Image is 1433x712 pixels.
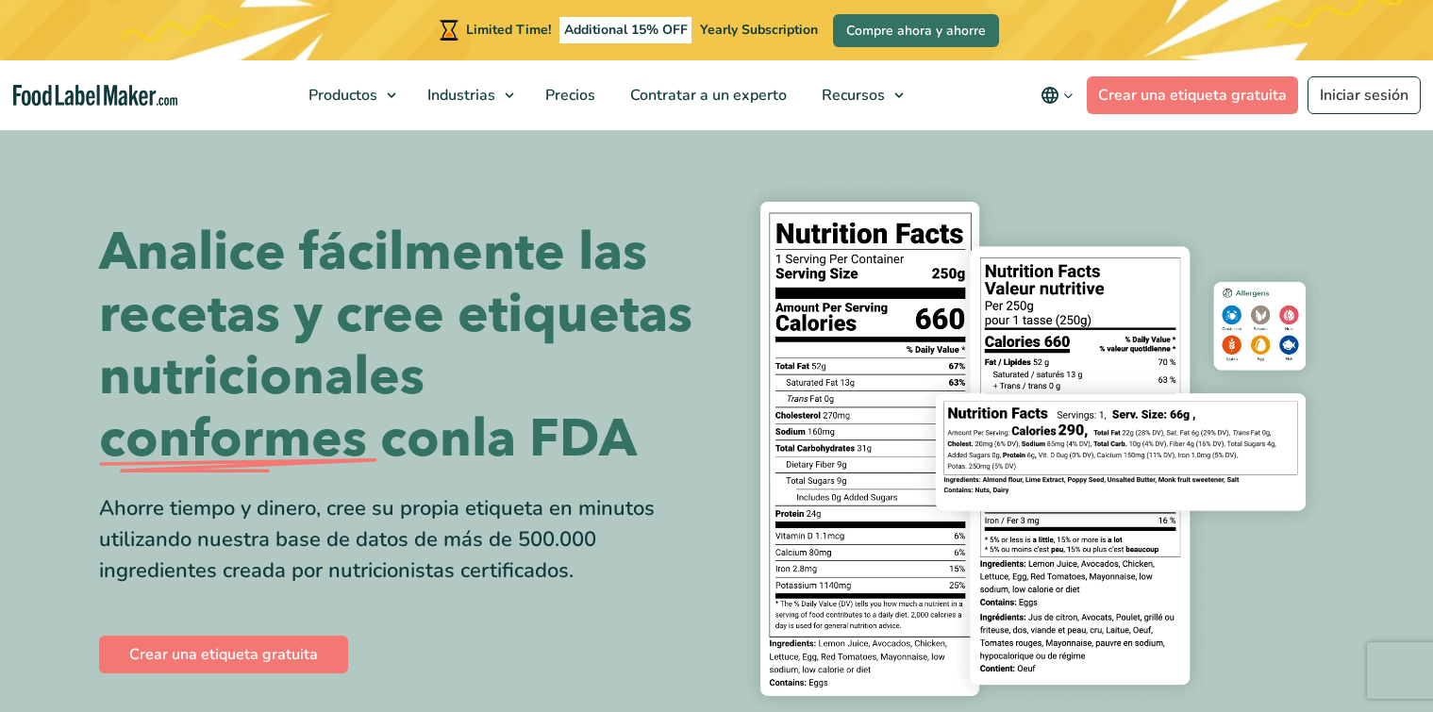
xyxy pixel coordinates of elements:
h1: Analice fácilmente las recetas y cree etiquetas nutricionales la FDA [99,222,703,471]
span: Yearly Subscription [700,21,818,39]
a: Compre ahora y ahorre [833,14,999,47]
div: Ahorre tiempo y dinero, cree su propia etiqueta en minutos utilizando nuestra base de datos de má... [99,493,703,587]
a: Contratar a un experto [613,60,800,130]
span: Recursos [816,85,887,106]
span: Precios [540,85,597,106]
a: Industrias [410,60,524,130]
a: Iniciar sesión [1308,76,1421,114]
span: Contratar a un experto [625,85,789,106]
span: conformes con [99,408,472,471]
span: Additional 15% OFF [559,17,692,43]
a: Recursos [805,60,913,130]
a: Productos [292,60,406,130]
span: Productos [303,85,379,106]
a: Crear una etiqueta gratuita [99,636,348,673]
a: Precios [528,60,608,130]
span: Limited Time! [466,21,551,39]
a: Crear una etiqueta gratuita [1087,76,1298,114]
span: Industrias [422,85,497,106]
